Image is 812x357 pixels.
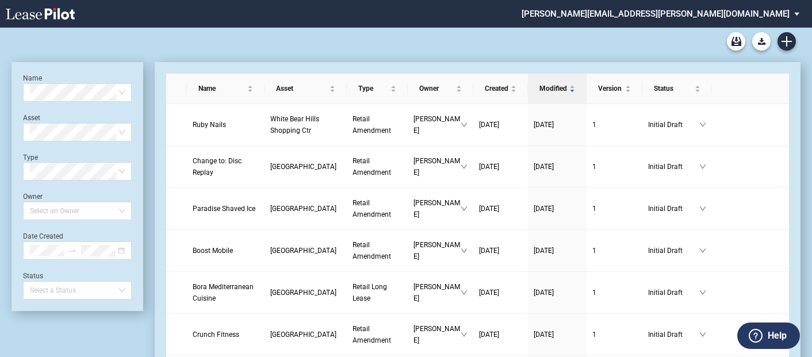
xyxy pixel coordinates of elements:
span: 1 [592,247,596,255]
th: Type [347,74,408,104]
a: [GEOGRAPHIC_DATA] [270,161,341,172]
a: 1 [592,119,637,130]
span: to [68,247,76,255]
a: 1 [592,329,637,340]
button: Download Blank Form [752,32,771,51]
span: Initial Draft [648,287,699,298]
a: Ruby Nails [193,119,259,130]
span: Crunch Fitness [193,331,239,339]
span: [DATE] [479,289,499,297]
span: Delta Center [270,163,336,171]
span: [DATE] [534,289,554,297]
md-menu: Download Blank Form List [749,32,774,51]
a: Retail Amendment [353,155,402,178]
a: Retail Amendment [353,197,402,220]
span: Created [485,83,508,94]
span: [DATE] [479,121,499,129]
span: Retail Long Lease [353,283,387,302]
a: 1 [592,161,637,172]
a: [DATE] [479,119,522,130]
span: Name [198,83,245,94]
th: Modified [528,74,587,104]
span: down [699,247,706,254]
span: down [699,121,706,128]
label: Date Created [23,232,63,240]
th: Status [642,74,712,104]
span: 1 [592,163,596,171]
span: Change to: Disc Replay [193,157,242,176]
span: Meridian Village [270,205,336,213]
label: Type [23,153,38,162]
a: Archive [727,32,745,51]
span: [DATE] [534,247,554,255]
span: [DATE] [479,247,499,255]
span: Initial Draft [648,245,699,256]
span: [PERSON_NAME] [413,197,461,220]
button: Help [737,323,800,349]
span: Asset [276,83,327,94]
span: Initial Draft [648,119,699,130]
span: down [461,247,468,254]
span: Victory Square [270,247,336,255]
span: down [699,205,706,212]
a: Create new document [777,32,796,51]
a: White Bear Hills Shopping Ctr [270,113,341,136]
span: 1 [592,205,596,213]
th: Asset [265,74,347,104]
a: Retail Amendment [353,239,402,262]
span: Initial Draft [648,329,699,340]
span: down [699,163,706,170]
a: Retail Long Lease [353,281,402,304]
span: Retail Amendment [353,115,391,135]
a: Bora Mediterranean Cuisine [193,281,259,304]
a: Retail Amendment [353,323,402,346]
a: Paradise Shaved Ice [193,203,259,214]
span: swap-right [68,247,76,255]
span: down [461,163,468,170]
span: [PERSON_NAME] [413,323,461,346]
span: Retail Amendment [353,325,391,344]
span: Ocean View Plaza [270,331,336,339]
label: Name [23,74,42,82]
span: [DATE] [479,163,499,171]
a: [DATE] [534,287,581,298]
a: [DATE] [534,245,581,256]
a: [DATE] [534,119,581,130]
span: [PERSON_NAME] [413,155,461,178]
a: [DATE] [479,161,522,172]
span: White Bear Hills Shopping Ctr [270,115,319,135]
th: Name [187,74,265,104]
label: Status [23,272,43,280]
span: Retail Amendment [353,199,391,218]
span: [PERSON_NAME] [413,113,461,136]
span: Ruby Nails [193,121,226,129]
span: down [699,331,706,338]
th: Created [473,74,528,104]
a: Boost Mobile [193,245,259,256]
span: Boost Mobile [193,247,233,255]
span: 1 [592,331,596,339]
a: 1 [592,245,637,256]
a: [DATE] [479,245,522,256]
a: [GEOGRAPHIC_DATA] [270,245,341,256]
span: Initial Draft [648,203,699,214]
span: down [461,205,468,212]
span: Type [358,83,388,94]
span: Initial Draft [648,161,699,172]
span: Retail Amendment [353,241,391,260]
span: [DATE] [534,205,554,213]
span: Version [598,83,623,94]
span: Bora Mediterranean Cuisine [193,283,254,302]
span: [PERSON_NAME] [413,281,461,304]
span: [DATE] [534,163,554,171]
span: [PERSON_NAME] [413,239,461,262]
a: [GEOGRAPHIC_DATA] [270,287,341,298]
label: Owner [23,193,43,201]
span: [DATE] [479,331,499,339]
a: Crunch Fitness [193,329,259,340]
span: [DATE] [479,205,499,213]
a: [DATE] [534,203,581,214]
a: [GEOGRAPHIC_DATA] [270,203,341,214]
span: Modified [539,83,567,94]
a: 1 [592,203,637,214]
